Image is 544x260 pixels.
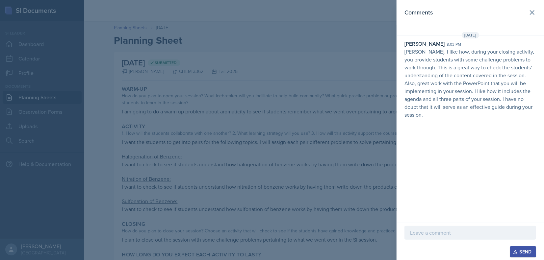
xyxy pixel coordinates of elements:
[514,249,532,254] div: Send
[404,40,445,48] div: [PERSON_NAME]
[462,32,479,38] span: [DATE]
[404,8,433,17] h2: Comments
[510,246,536,257] button: Send
[404,48,536,119] p: [PERSON_NAME], I like how, during your closing activity, you provide students with some challenge...
[447,41,461,47] div: 8:03 pm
